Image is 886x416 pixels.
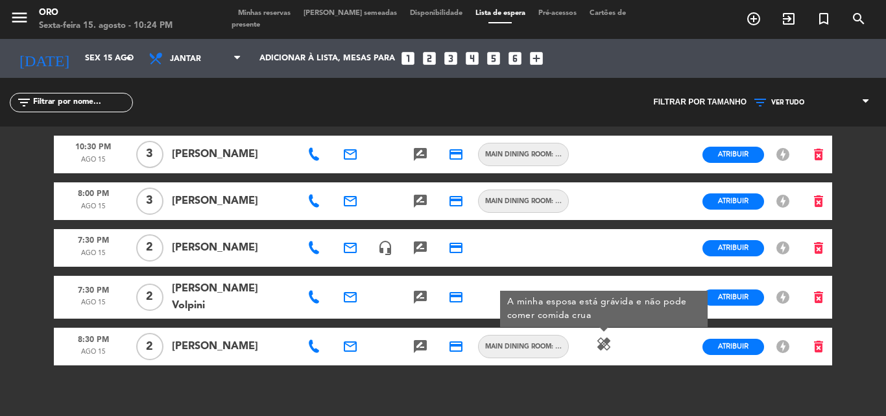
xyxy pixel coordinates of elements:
i: email [342,193,358,209]
i: credit_card [448,193,464,209]
div: Sexta-feira 15. agosto - 10:24 PM [39,19,173,32]
i: credit_card [448,289,464,305]
input: Filtrar por nome... [32,95,132,110]
span: ago 15 [58,201,128,218]
i: offline_bolt [775,240,791,256]
i: rate_review [413,289,428,305]
i: [DATE] [10,44,78,73]
span: [PERSON_NAME] semeadas [297,10,403,17]
i: rate_review [413,193,428,209]
span: 3 [136,188,163,215]
span: Filtrar por tamanho [653,96,747,109]
span: 7:30 PM [58,278,128,298]
i: delete_forever [811,240,826,256]
i: looks_5 [485,50,502,67]
span: 2 [136,234,163,262]
span: Lista de espera [469,10,532,17]
i: email [342,147,358,162]
i: offline_bolt [775,339,791,354]
i: headset_mic [377,240,393,256]
span: Main Dining Room: Private Tables [479,341,568,352]
i: looks_two [421,50,438,67]
i: rate_review [413,147,428,162]
span: 2 [136,284,163,311]
i: email [342,240,358,256]
span: ago 15 [58,154,128,171]
i: rate_review [413,240,428,256]
span: Pré-acessos [532,10,583,17]
span: Jantar [170,47,232,71]
span: 10:30 PM [58,138,128,155]
i: offline_bolt [775,289,791,305]
i: delete_forever [811,339,826,354]
span: [PERSON_NAME] [172,146,293,163]
span: 3 [136,141,163,168]
span: Cartões de presente [232,10,626,29]
span: 8:30 PM [58,330,128,347]
span: [PERSON_NAME] [172,193,293,210]
i: looks_6 [507,50,523,67]
i: offline_bolt [775,193,791,209]
i: arrow_drop_down [121,51,136,66]
span: Atribuir [718,292,748,302]
i: looks_one [400,50,416,67]
i: filter_list [16,95,32,110]
span: [PERSON_NAME] [172,239,293,256]
i: rate_review [413,339,428,354]
i: credit_card [448,147,464,162]
i: delete_forever [811,147,826,162]
i: looks_3 [442,50,459,67]
i: credit_card [448,339,464,354]
i: add_box [528,50,545,67]
i: email [342,339,358,354]
span: [PERSON_NAME] [172,338,293,355]
i: search [851,11,867,27]
i: exit_to_app [781,11,796,27]
span: Disponibilidade [403,10,469,17]
div: A minha esposa está grávida e não pode comer comida crua [500,291,708,327]
i: credit_card [448,240,464,256]
span: ago 15 [58,248,128,265]
span: Main Dining Room: Private Tables [479,196,568,206]
span: Atribuir [718,149,748,159]
span: 2 [136,333,163,360]
span: Atribuir [718,196,748,206]
span: 7:30 PM [58,232,128,249]
span: ago 15 [58,347,128,363]
i: email [342,289,358,305]
i: healing [596,336,612,352]
i: menu [10,8,29,27]
i: delete_forever [811,289,826,305]
span: Atribuir [718,243,748,252]
span: VER TUDO [771,99,804,106]
span: Main Dining Room: Private Tables [479,149,568,160]
i: add_circle_outline [746,11,761,27]
span: ago 15 [58,297,128,317]
span: 8:00 PM [58,185,128,202]
i: turned_in_not [816,11,832,27]
span: [PERSON_NAME] Volpini [172,280,293,314]
span: Adicionar à lista, mesas para [259,54,395,63]
span: Minhas reservas [232,10,297,17]
i: looks_4 [464,50,481,67]
i: delete_forever [811,193,826,209]
i: offline_bolt [775,147,791,162]
span: Atribuir [718,341,748,351]
div: Oro [39,6,173,19]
